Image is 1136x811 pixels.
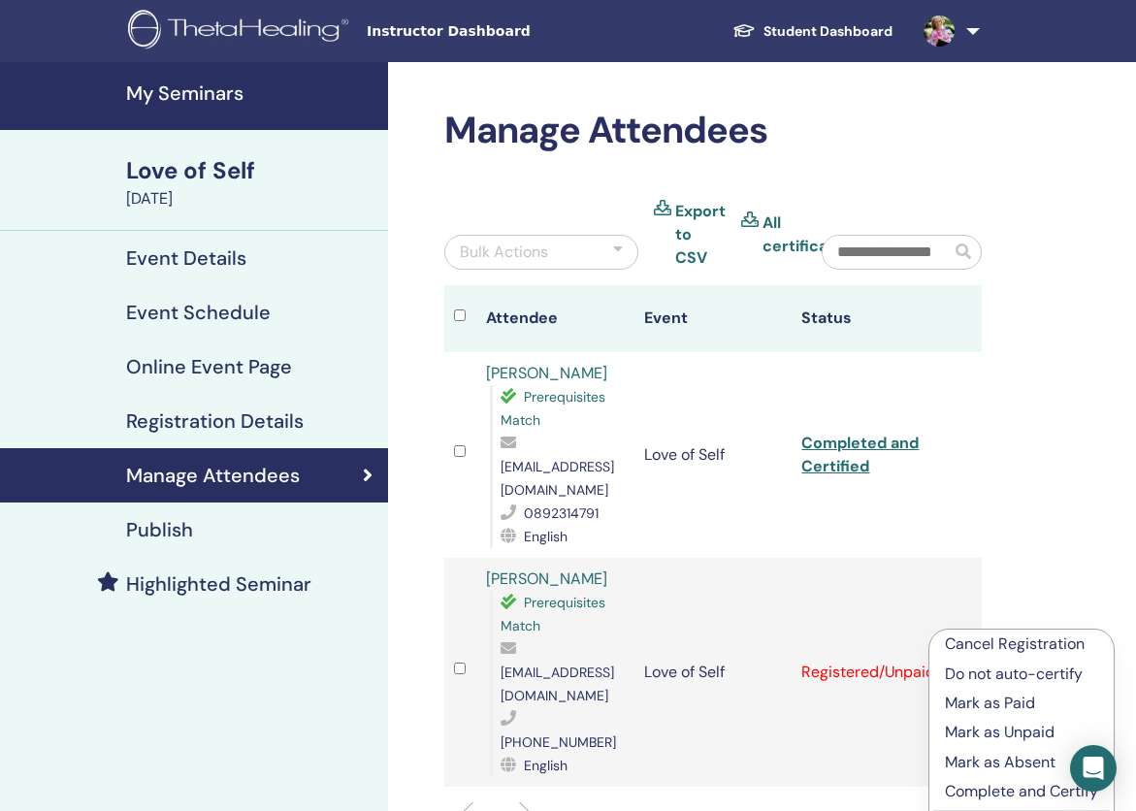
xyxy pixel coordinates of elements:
[801,433,919,476] a: Completed and Certified
[460,241,548,264] div: Bulk Actions
[1070,745,1117,792] div: Open Intercom Messenger
[524,504,599,522] span: 0892314791
[126,301,271,324] h4: Event Schedule
[924,16,955,47] img: default.jpg
[444,109,982,153] h2: Manage Attendees
[476,285,634,352] th: Attendee
[501,388,605,429] span: Prerequisites Match
[524,528,568,545] span: English
[126,518,193,541] h4: Publish
[128,10,355,53] img: logo.png
[501,458,614,499] span: [EMAIL_ADDRESS][DOMAIN_NAME]
[486,363,607,383] a: [PERSON_NAME]
[114,154,388,211] a: Love of Self[DATE]
[634,352,793,558] td: Love of Self
[126,355,292,378] h4: Online Event Page
[945,780,1098,803] p: Complete and Certify
[367,21,658,42] span: Instructor Dashboard
[945,633,1098,656] p: Cancel Registration
[945,721,1098,744] p: Mark as Unpaid
[126,246,246,270] h4: Event Details
[126,187,376,211] div: [DATE]
[717,14,908,49] a: Student Dashboard
[126,572,311,596] h4: Highlighted Seminar
[501,664,614,704] span: [EMAIL_ADDRESS][DOMAIN_NAME]
[945,692,1098,715] p: Mark as Paid
[792,285,950,352] th: Status
[945,751,1098,774] p: Mark as Absent
[126,409,304,433] h4: Registration Details
[126,464,300,487] h4: Manage Attendees
[732,22,756,39] img: graduation-cap-white.svg
[486,568,607,589] a: [PERSON_NAME]
[634,285,793,352] th: Event
[126,154,376,187] div: Love of Self
[524,757,568,774] span: English
[501,594,605,634] span: Prerequisites Match
[675,200,726,270] a: Export to CSV
[763,211,853,258] a: All certificates
[501,733,616,751] span: [PHONE_NUMBER]
[945,663,1098,686] p: Do not auto-certify
[126,81,376,105] h4: My Seminars
[634,558,793,787] td: Love of Self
